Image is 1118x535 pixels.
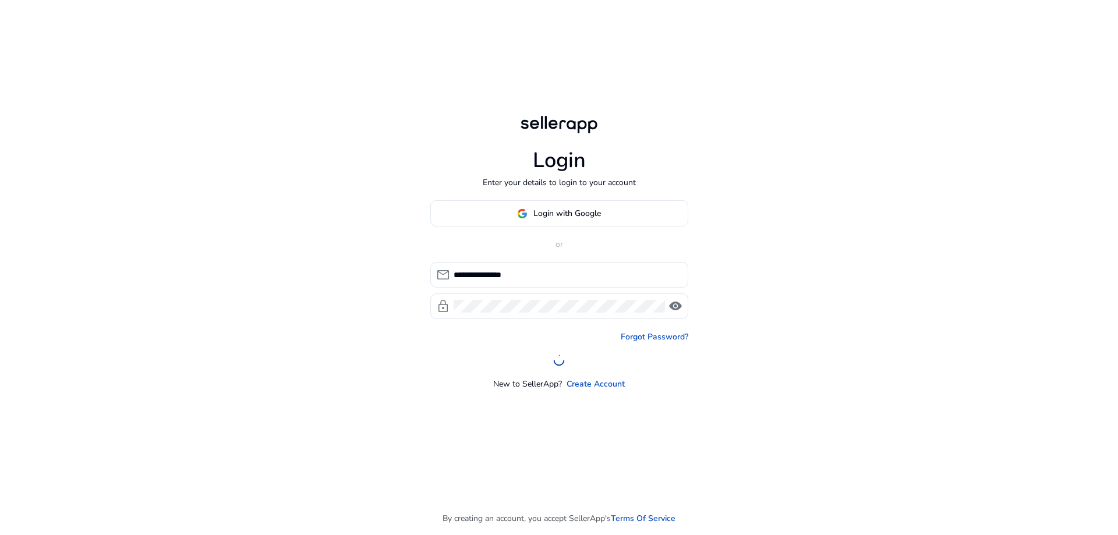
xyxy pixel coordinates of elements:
span: lock [436,299,450,313]
a: Terms Of Service [611,512,675,525]
span: Login with Google [533,207,601,219]
p: or [430,238,688,250]
button: Login with Google [430,200,688,226]
p: Enter your details to login to your account [483,176,636,189]
span: mail [436,268,450,282]
span: visibility [668,299,682,313]
p: New to SellerApp? [493,378,562,390]
a: Forgot Password? [621,331,688,343]
a: Create Account [567,378,625,390]
h1: Login [533,148,586,173]
img: google-logo.svg [517,208,528,219]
